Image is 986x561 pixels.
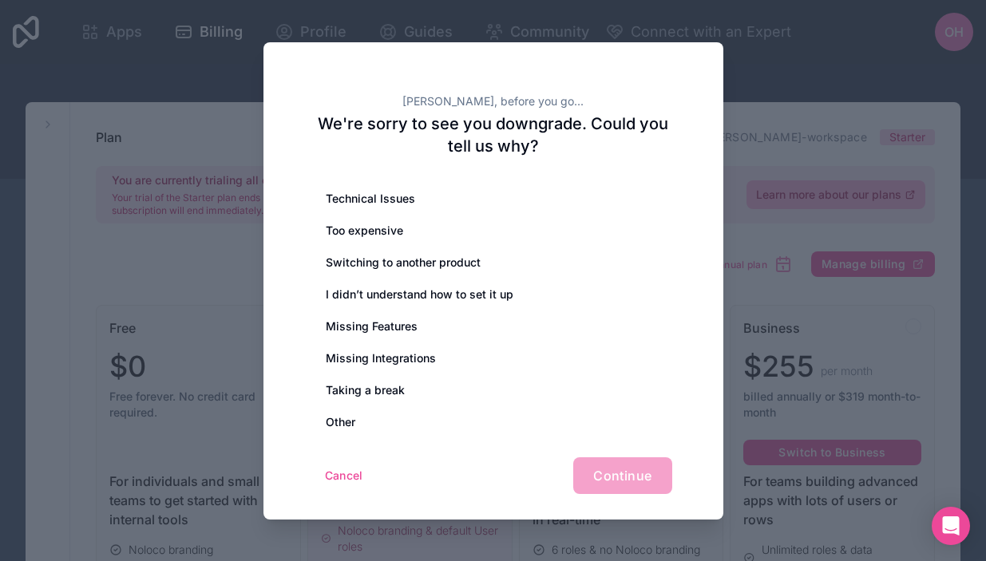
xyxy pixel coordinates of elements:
button: Cancel [315,463,374,488]
div: Other [315,406,672,438]
div: Switching to another product [315,247,672,279]
div: Open Intercom Messenger [932,507,970,545]
h2: We're sorry to see you downgrade. Could you tell us why? [315,113,672,157]
div: Too expensive [315,215,672,247]
div: Missing Integrations [315,342,672,374]
h2: [PERSON_NAME], before you go... [315,93,672,109]
div: Taking a break [315,374,672,406]
div: Missing Features [315,310,672,342]
div: Technical Issues [315,183,672,215]
div: I didn’t understand how to set it up [315,279,672,310]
